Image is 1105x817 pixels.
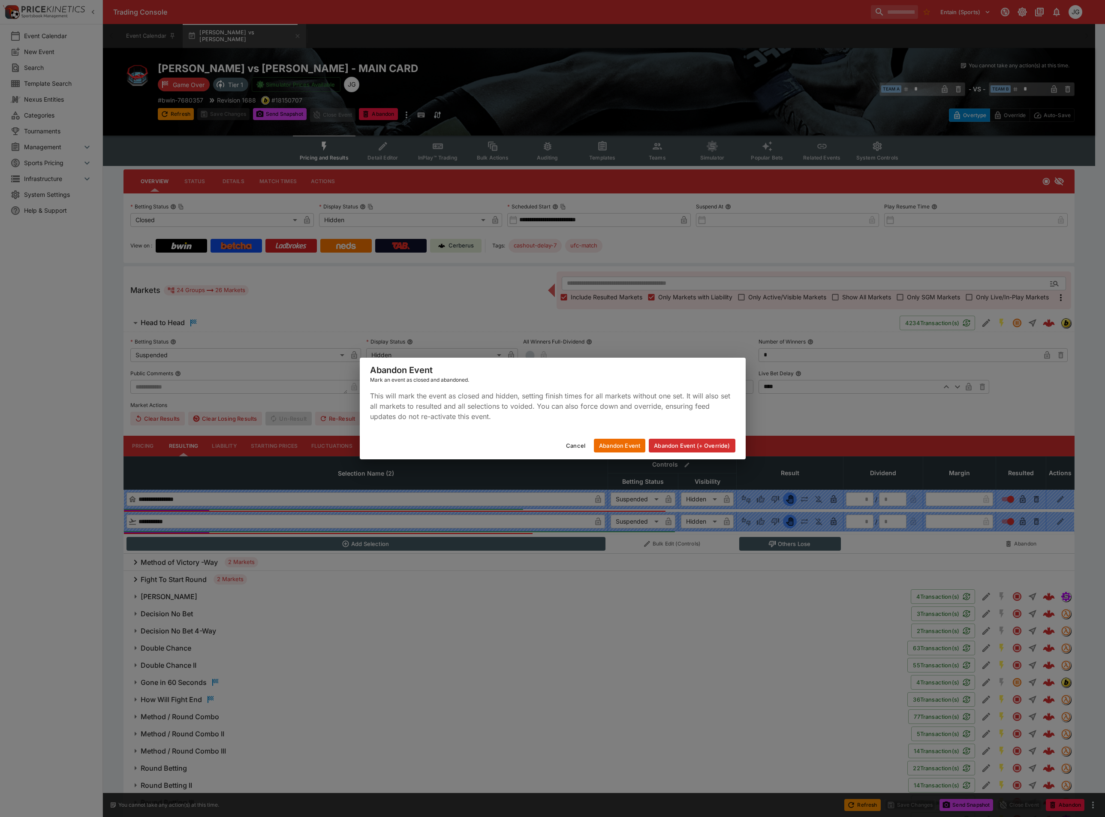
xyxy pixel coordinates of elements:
[360,358,746,391] div: Abandon Event
[649,439,735,452] button: Abandon Event (+ Override)
[370,376,735,384] div: Mark an event as closed and abandoned.
[561,439,590,452] button: Cancel
[370,391,735,422] p: This will mark the event as closed and hidden, setting finish times for all markets without one s...
[594,439,645,452] button: Abandon Event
